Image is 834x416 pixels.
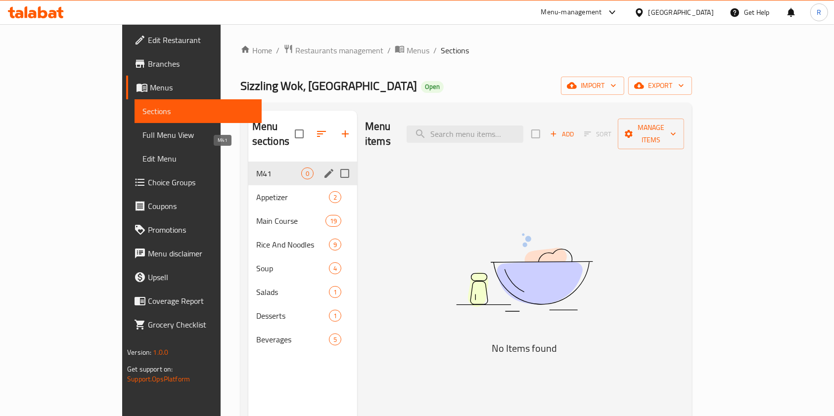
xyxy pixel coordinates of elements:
div: items [325,215,341,227]
span: Menus [407,44,429,56]
div: Menu-management [541,6,602,18]
button: Manage items [618,119,684,149]
span: Menu disclaimer [148,248,254,259]
a: Coupons [126,194,262,218]
span: Soup [256,262,329,274]
a: Edit Restaurant [126,28,262,52]
span: Menus [150,82,254,93]
span: Restaurants management [295,44,383,56]
span: Add [549,128,575,140]
div: items [329,310,341,322]
a: Grocery Checklist [126,313,262,336]
button: export [628,77,692,95]
div: Main Course19 [248,209,357,233]
div: Appetizer2 [248,185,357,209]
span: 9 [329,240,341,250]
a: Full Menu View [135,123,262,147]
div: Desserts1 [248,304,357,328]
span: Get support on: [127,363,173,375]
span: Sections [441,44,469,56]
span: 5 [329,335,341,344]
a: Menus [126,76,262,99]
li: / [433,44,437,56]
span: Appetizer [256,191,329,203]
span: export [636,80,684,92]
div: Beverages5 [248,328,357,351]
a: Support.OpsPlatform [127,373,190,385]
nav: Menu sections [248,158,357,355]
input: search [407,125,523,143]
span: Sections [142,105,254,117]
li: / [276,44,279,56]
span: Desserts [256,310,329,322]
span: 1.0.0 [153,346,169,359]
span: 0 [302,169,313,178]
h5: No Items found [401,340,648,356]
a: Choice Groups [126,170,262,194]
div: [GEOGRAPHIC_DATA] [649,7,714,18]
span: Salads [256,286,329,298]
a: Edit Menu [135,147,262,170]
a: Sections [135,99,262,123]
nav: breadcrumb [240,44,692,57]
a: Restaurants management [283,44,383,57]
span: Manage items [626,122,676,146]
img: dish.svg [401,207,648,338]
a: Branches [126,52,262,76]
span: Sizzling Wok, [GEOGRAPHIC_DATA] [240,75,417,97]
span: Edit Menu [142,153,254,165]
a: Upsell [126,265,262,289]
span: 19 [326,216,341,226]
div: M410edit [248,162,357,185]
h2: Menu items [365,119,395,149]
span: Add item [546,126,578,142]
span: R [817,7,821,18]
div: items [329,286,341,298]
div: items [329,262,341,274]
span: Full Menu View [142,129,254,141]
span: Edit Restaurant [148,34,254,46]
div: Salads1 [248,280,357,304]
span: Coupons [148,200,254,212]
button: Add section [333,122,357,146]
h2: Menu sections [252,119,295,149]
span: Coverage Report [148,295,254,307]
div: Soup4 [248,256,357,280]
span: import [569,80,616,92]
span: Beverages [256,333,329,345]
span: 1 [329,311,341,321]
span: Upsell [148,271,254,283]
button: edit [322,166,336,181]
span: Version: [127,346,151,359]
span: Branches [148,58,254,70]
span: Select all sections [289,124,310,144]
span: Select section first [578,126,618,142]
button: Add [546,126,578,142]
div: items [329,191,341,203]
a: Coverage Report [126,289,262,313]
span: M41 [256,167,301,179]
a: Menu disclaimer [126,242,262,265]
a: Promotions [126,218,262,242]
div: items [301,167,314,179]
li: / [387,44,391,56]
div: items [329,239,341,250]
span: 2 [329,193,341,202]
span: 4 [329,264,341,273]
div: items [329,333,341,345]
span: Choice Groups [148,176,254,188]
span: Promotions [148,224,254,236]
span: Open [421,83,444,91]
span: Rice And Noodles [256,239,329,250]
span: Sort sections [310,122,333,146]
span: Main Course [256,215,325,227]
a: Menus [395,44,429,57]
button: import [561,77,624,95]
